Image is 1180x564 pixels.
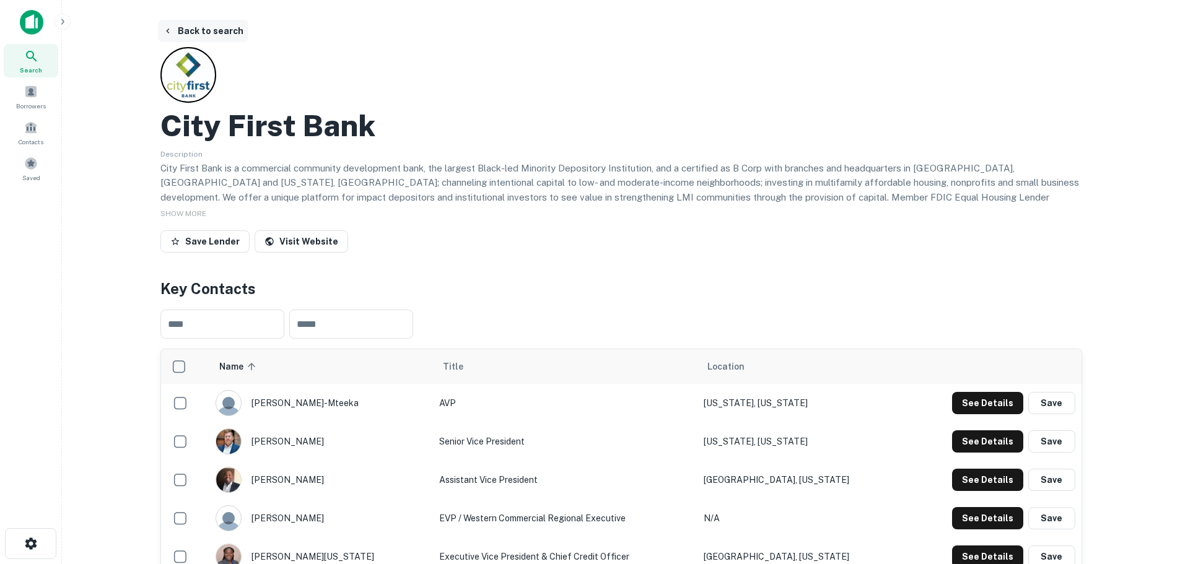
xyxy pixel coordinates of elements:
[160,108,375,144] h2: City First Bank
[697,499,904,537] td: N/A
[4,116,58,149] a: Contacts
[20,10,43,35] img: capitalize-icon.png
[216,429,241,454] img: 1626786766516
[160,150,203,158] span: Description
[16,101,46,111] span: Borrowers
[160,161,1082,219] p: City First Bank is a commercial community development bank, the largest Black-led Minority Deposi...
[443,359,479,374] span: Title
[1028,430,1075,453] button: Save
[216,390,427,416] div: [PERSON_NAME]-mteeka
[22,173,40,183] span: Saved
[697,461,904,499] td: [GEOGRAPHIC_DATA], [US_STATE]
[952,392,1023,414] button: See Details
[1028,507,1075,529] button: Save
[4,44,58,77] a: Search
[1118,465,1180,524] iframe: Chat Widget
[697,384,904,422] td: [US_STATE], [US_STATE]
[433,384,697,422] td: AVP
[433,499,697,537] td: EVP / Western Commercial Regional Executive
[209,349,433,384] th: Name
[952,469,1023,491] button: See Details
[433,461,697,499] td: assistant vice president
[216,467,241,492] img: 1517654522731
[216,506,241,531] img: 9c8pery4andzj6ohjkjp54ma2
[216,428,427,454] div: [PERSON_NAME]
[952,507,1023,529] button: See Details
[697,349,904,384] th: Location
[1028,469,1075,491] button: Save
[707,359,745,374] span: Location
[19,137,43,147] span: Contacts
[160,230,250,253] button: Save Lender
[20,65,42,75] span: Search
[160,277,1082,300] h4: Key Contacts
[1028,392,1075,414] button: Save
[160,209,206,218] span: SHOW MORE
[433,422,697,461] td: Senior Vice President
[216,467,427,493] div: [PERSON_NAME]
[255,230,348,253] a: Visit Website
[219,359,260,374] span: Name
[216,391,241,415] img: 9c8pery4andzj6ohjkjp54ma2
[4,152,58,185] a: Saved
[433,349,697,384] th: Title
[4,80,58,113] a: Borrowers
[697,422,904,461] td: [US_STATE], [US_STATE]
[216,505,427,531] div: [PERSON_NAME]
[952,430,1023,453] button: See Details
[158,20,248,42] button: Back to search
